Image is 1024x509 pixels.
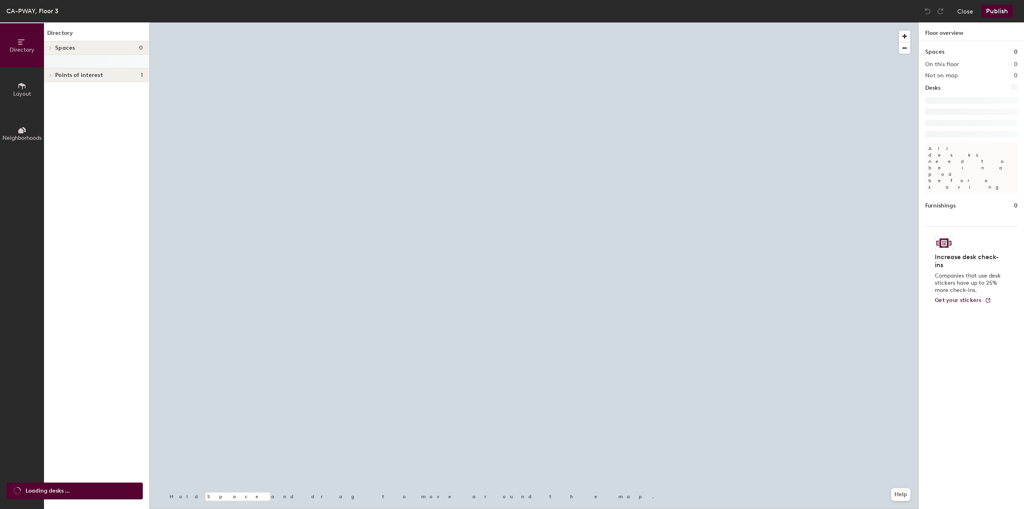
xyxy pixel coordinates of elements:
button: Close [957,5,973,18]
span: Points of interest [55,72,103,78]
h2: On this floor [925,61,959,68]
h1: Directory [44,29,149,41]
h4: Increase desk check-ins [935,253,1003,269]
div: CA-PWAY, Floor 3 [6,6,58,16]
h2: 0 [1014,72,1018,79]
span: Loading desks ... [26,487,70,495]
h1: 0 [1014,48,1018,56]
button: Publish [981,5,1013,18]
h1: Furnishings [925,201,956,210]
p: Companies that use desk stickers have up to 25% more check-ins. [935,272,1003,294]
img: Undo [924,7,932,15]
h1: 0 [1014,201,1018,210]
span: Layout [13,91,31,97]
button: Help [891,488,910,501]
span: Spaces [55,45,75,51]
img: Sticker logo [935,236,953,250]
h2: 0 [1014,61,1018,68]
p: All desks need to be in a pod before saving [925,142,1018,193]
h1: Desks [925,84,940,93]
span: Neighborhoods [2,135,42,141]
span: Get your stickers [935,297,982,304]
span: Directory [10,46,34,53]
span: 1 [141,72,143,78]
span: 0 [139,45,143,51]
h1: Spaces [925,48,944,56]
img: Redo [936,7,944,15]
a: Get your stickers [935,297,991,304]
h2: Not on map [925,72,958,79]
h1: Floor overview [919,22,1024,41]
